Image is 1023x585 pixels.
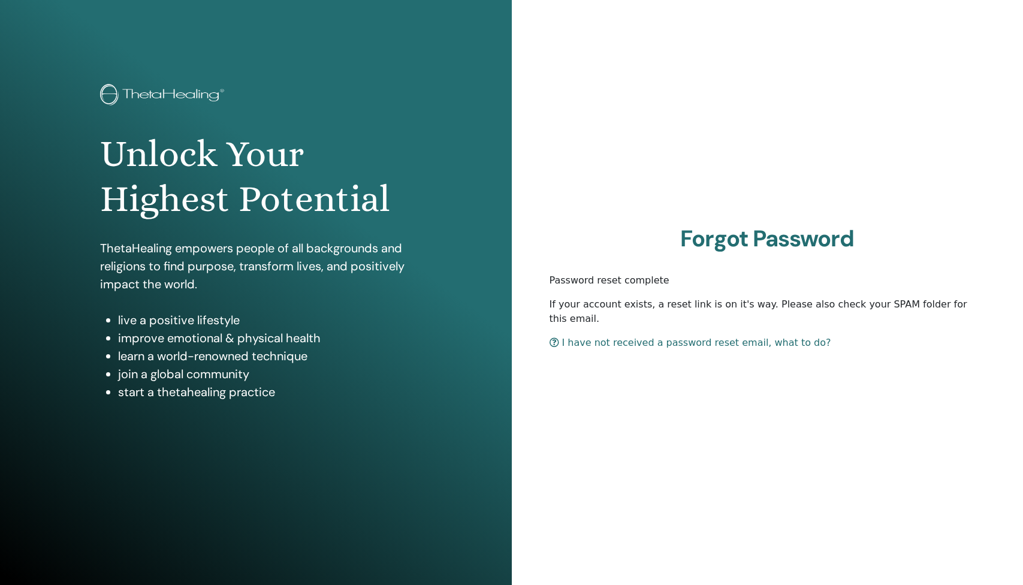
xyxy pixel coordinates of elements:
[118,383,411,401] li: start a thetahealing practice
[550,225,986,253] h2: Forgot Password
[550,273,986,288] p: Password reset complete
[100,132,411,221] h1: Unlock Your Highest Potential
[118,329,411,347] li: improve emotional & physical health
[118,347,411,365] li: learn a world-renowned technique
[550,297,986,326] p: If your account exists, a reset link is on it's way. Please also check your SPAM folder for this ...
[100,239,411,293] p: ThetaHealing empowers people of all backgrounds and religions to find purpose, transform lives, a...
[118,365,411,383] li: join a global community
[118,311,411,329] li: live a positive lifestyle
[550,337,831,348] a: I have not received a password reset email, what to do?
